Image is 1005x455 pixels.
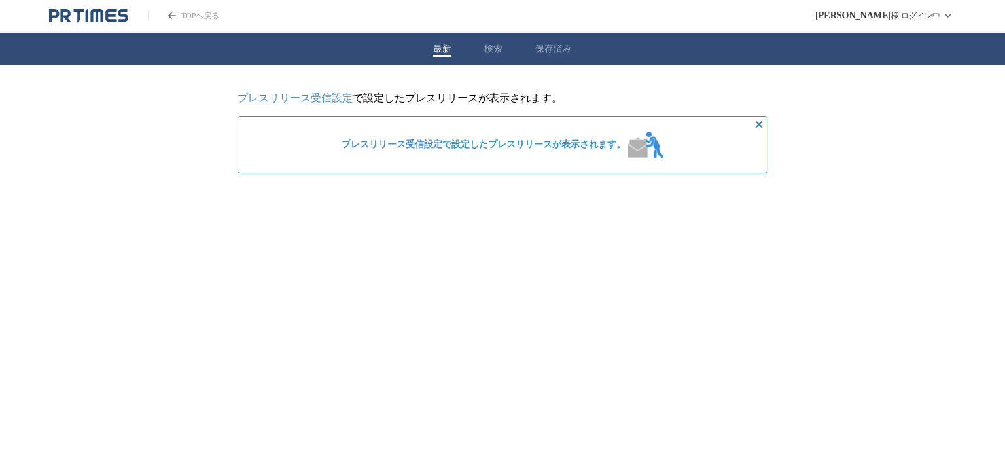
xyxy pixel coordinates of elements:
span: で設定したプレスリリースが表示されます。 [342,139,626,151]
a: PR TIMESのトップページはこちら [148,10,219,22]
button: 検索 [484,43,502,55]
span: [PERSON_NAME] [815,10,891,21]
p: で設定したプレスリリースが表示されます。 [238,92,767,105]
button: 非表示にする [751,117,767,132]
a: プレスリリース受信設定 [238,92,353,103]
a: プレスリリース受信設定 [342,139,442,149]
button: 最新 [433,43,451,55]
button: 保存済み [535,43,572,55]
a: PR TIMESのトップページはこちら [49,8,128,24]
